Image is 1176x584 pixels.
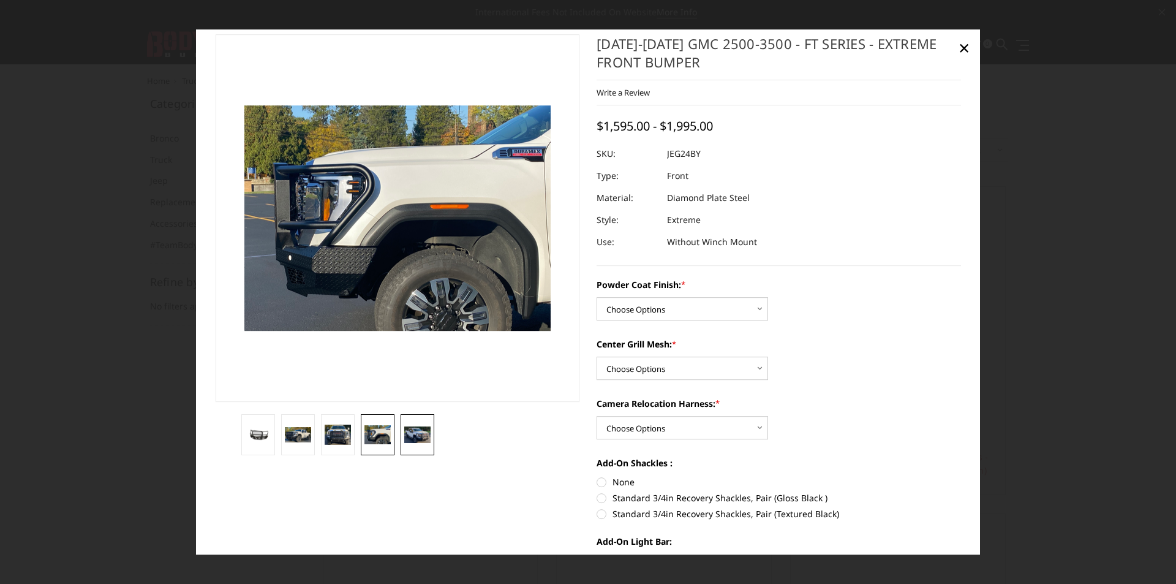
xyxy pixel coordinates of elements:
[667,143,701,165] dd: JEG24BY
[597,209,658,231] dt: Style:
[597,397,961,410] label: Camera Relocation Harness:
[597,476,961,488] label: None
[954,38,974,58] a: Close
[597,187,658,209] dt: Material:
[597,231,658,253] dt: Use:
[597,338,961,351] label: Center Grill Mesh:
[1115,525,1176,584] iframe: Chat Widget
[597,554,961,567] label: None
[245,429,271,441] img: 2024-2025 GMC 2500-3500 - FT Series - Extreme Front Bumper
[285,427,311,442] img: 2024-2025 GMC 2500-3500 - FT Series - Extreme Front Bumper
[667,187,750,209] dd: Diamond Plate Steel
[959,34,970,61] span: ×
[597,118,713,134] span: $1,595.00 - $1,995.00
[597,491,961,504] label: Standard 3/4in Recovery Shackles, Pair (Gloss Black )
[597,507,961,520] label: Standard 3/4in Recovery Shackles, Pair (Textured Black)
[597,457,961,469] label: Add-On Shackles :
[597,278,961,291] label: Powder Coat Finish:
[404,427,431,443] img: 2024-2025 GMC 2500-3500 - FT Series - Extreme Front Bumper
[325,425,351,446] img: 2024-2025 GMC 2500-3500 - FT Series - Extreme Front Bumper
[597,34,961,80] h1: [DATE]-[DATE] GMC 2500-3500 - FT Series - Extreme Front Bumper
[667,231,757,253] dd: Without Winch Mount
[667,209,701,231] dd: Extreme
[597,535,961,548] label: Add-On Light Bar:
[667,165,688,187] dd: Front
[216,34,580,402] a: 2024-2025 GMC 2500-3500 - FT Series - Extreme Front Bumper
[597,143,658,165] dt: SKU:
[597,165,658,187] dt: Type:
[597,87,650,98] a: Write a Review
[364,425,391,445] img: 2024-2025 GMC 2500-3500 - FT Series - Extreme Front Bumper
